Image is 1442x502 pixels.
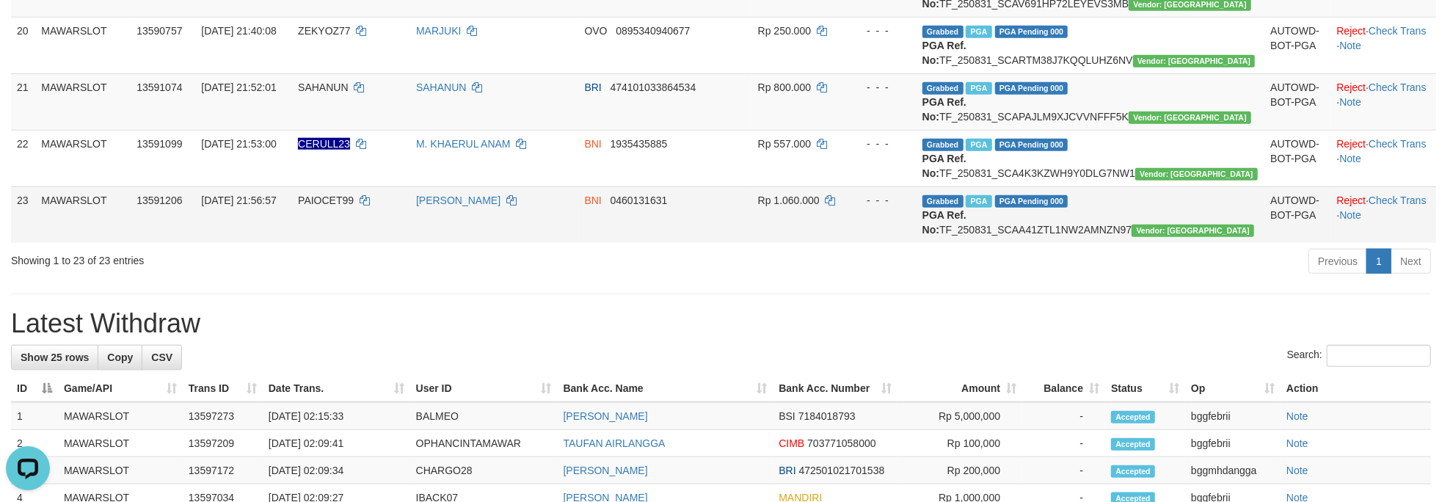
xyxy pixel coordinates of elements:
[611,138,668,150] span: Copy 1935435885 to clipboard
[897,375,1022,402] th: Amount: activate to sort column ascending
[611,81,696,93] span: Copy 474101033864534 to clipboard
[1369,81,1427,93] a: Check Trans
[1339,40,1361,51] a: Note
[922,195,964,208] span: Grabbed
[611,194,668,206] span: Copy 0460131631 to clipboard
[136,138,182,150] span: 13591099
[564,410,648,422] a: [PERSON_NAME]
[1308,249,1367,274] a: Previous
[11,186,35,243] td: 23
[1264,17,1330,73] td: AUTOWD-BOT-PGA
[922,209,966,236] b: PGA Ref. No:
[35,130,131,186] td: MAWARSLOT
[11,247,590,268] div: Showing 1 to 23 of 23 entries
[1185,375,1281,402] th: Op: activate to sort column ascending
[1366,249,1391,274] a: 1
[1339,96,1361,108] a: Note
[151,352,172,363] span: CSV
[1369,138,1427,150] a: Check Trans
[922,139,964,151] span: Grabbed
[758,194,820,206] span: Rp 1.060.000
[11,17,35,73] td: 20
[298,138,350,150] span: Nama rekening ada tanda titik/strip, harap diedit
[35,17,131,73] td: MAWARSLOT
[779,410,795,422] span: BSI
[410,430,558,457] td: OPHANCINTAMAWAR
[98,345,142,370] a: Copy
[298,25,351,37] span: ZEKYOZ77
[995,26,1068,38] span: PGA Pending
[1331,17,1436,73] td: · ·
[58,402,183,430] td: MAWARSLOT
[1286,465,1308,476] a: Note
[136,81,182,93] span: 13591074
[917,130,1265,186] td: TF_250831_SCA4K3KZWH9Y0DLG7NW1
[773,375,897,402] th: Bank Acc. Number: activate to sort column ascending
[1135,168,1258,181] span: Vendor URL: https://secure10.1velocity.biz
[922,82,964,95] span: Grabbed
[585,81,602,93] span: BRI
[1185,457,1281,484] td: bggmhdangga
[11,375,58,402] th: ID: activate to sort column descending
[298,81,348,93] span: SAHANUN
[922,96,966,123] b: PGA Ref. No:
[410,375,558,402] th: User ID: activate to sort column ascending
[1331,73,1436,130] td: · ·
[1132,225,1254,237] span: Vendor URL: https://secure10.1velocity.biz
[416,25,461,37] a: MARJUKI
[995,139,1068,151] span: PGA Pending
[966,82,991,95] span: Marked by bggmhdangga
[1369,194,1427,206] a: Check Trans
[1286,410,1308,422] a: Note
[11,309,1431,338] h1: Latest Withdraw
[564,437,666,449] a: TAUFAN AIRLANGGA
[1022,430,1105,457] td: -
[1264,130,1330,186] td: AUTOWD-BOT-PGA
[21,352,89,363] span: Show 25 rows
[995,195,1068,208] span: PGA Pending
[263,375,410,402] th: Date Trans.: activate to sort column ascending
[11,430,58,457] td: 2
[58,457,183,484] td: MAWARSLOT
[1331,186,1436,243] td: · ·
[107,352,133,363] span: Copy
[1022,402,1105,430] td: -
[966,139,991,151] span: Marked by bggmhdangga
[807,437,875,449] span: Copy 703771058000 to clipboard
[1337,194,1366,206] a: Reject
[851,193,911,208] div: - - -
[1339,153,1361,164] a: Note
[585,138,602,150] span: BNI
[1281,375,1431,402] th: Action
[201,194,276,206] span: [DATE] 21:56:57
[897,402,1022,430] td: Rp 5,000,000
[1022,375,1105,402] th: Balance: activate to sort column ascending
[1337,25,1366,37] a: Reject
[136,194,182,206] span: 13591206
[1185,402,1281,430] td: bggfebrii
[183,430,263,457] td: 13597209
[1111,438,1155,451] span: Accepted
[1022,457,1105,484] td: -
[1264,186,1330,243] td: AUTOWD-BOT-PGA
[201,138,276,150] span: [DATE] 21:53:00
[758,25,811,37] span: Rp 250.000
[183,402,263,430] td: 13597273
[298,194,354,206] span: PAIOCET99
[851,23,911,38] div: - - -
[922,40,966,66] b: PGA Ref. No:
[779,465,795,476] span: BRI
[11,345,98,370] a: Show 25 rows
[922,153,966,179] b: PGA Ref. No:
[779,437,804,449] span: CIMB
[35,186,131,243] td: MAWARSLOT
[410,402,558,430] td: BALMEO
[917,17,1265,73] td: TF_250831_SCARTM38J7KQQLUHZ6NV
[564,465,648,476] a: [PERSON_NAME]
[136,25,182,37] span: 13590757
[616,25,690,37] span: Copy 0895340940677 to clipboard
[1391,249,1431,274] a: Next
[1129,112,1251,124] span: Vendor URL: https://secure10.1velocity.biz
[58,430,183,457] td: MAWARSLOT
[6,6,50,50] button: Open LiveChat chat widget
